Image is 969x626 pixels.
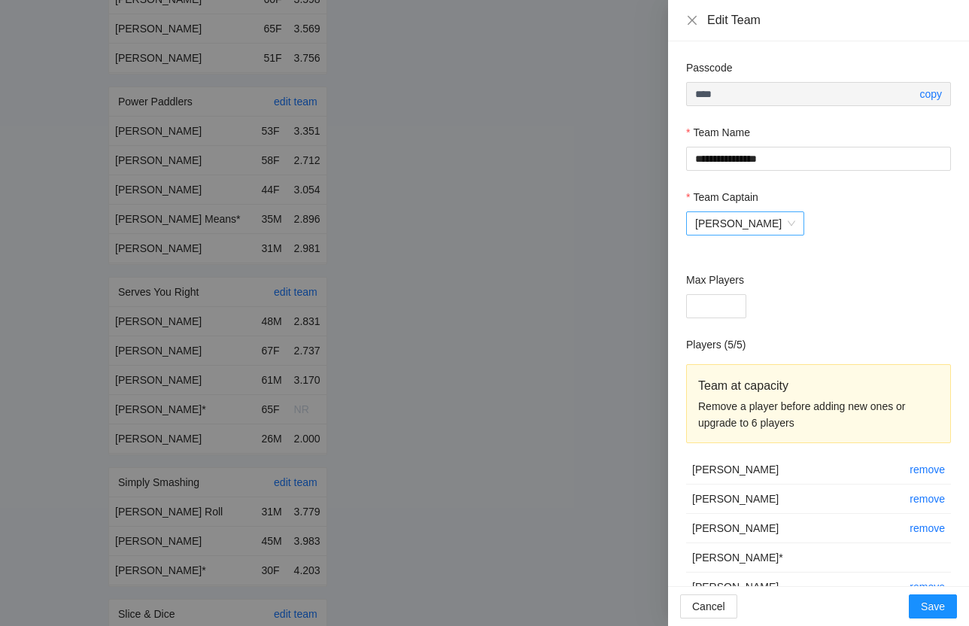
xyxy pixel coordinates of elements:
td: [PERSON_NAME] [686,514,904,543]
td: [PERSON_NAME] [686,455,904,485]
button: Save [909,594,957,618]
label: Team Captain [686,189,758,205]
div: Edit Team [707,12,951,29]
label: Passcode [686,59,732,76]
td: [PERSON_NAME] [686,573,904,602]
a: copy [919,88,942,100]
input: Team Name [686,147,951,171]
h2: Players ( 5 / 5 ) [686,336,746,353]
input: Passcode [695,86,916,102]
span: close [686,14,698,26]
span: Liz Gatto [695,212,795,235]
a: remove [910,493,945,505]
td: [PERSON_NAME] * [686,543,904,573]
a: remove [910,522,945,534]
button: Close [686,14,698,27]
div: Remove a player before adding new ones or upgrade to 6 players [698,398,939,431]
span: Cancel [692,598,725,615]
div: Team at capacity [698,376,939,395]
input: Max Players [686,294,746,318]
label: Team Name [686,124,750,141]
span: Save [921,598,945,615]
a: remove [910,581,945,593]
label: Max Players [686,272,744,288]
a: remove [910,463,945,476]
td: [PERSON_NAME] [686,485,904,514]
button: Cancel [680,594,737,618]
